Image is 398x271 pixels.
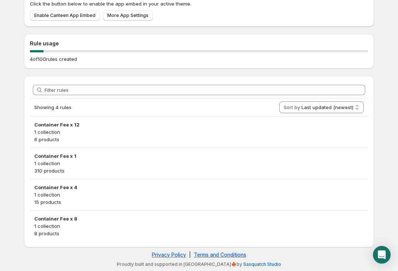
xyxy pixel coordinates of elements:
a: More App Settings [103,10,153,21]
a: Enable Canteen App Embed [30,10,100,21]
p: 1 collection [34,222,364,230]
h3: Container Fee x 12 [34,121,364,128]
h3: Container Fee x 4 [34,184,364,191]
p: 4 of 100 rules created [30,55,77,63]
h2: Rule usage [30,40,368,47]
div: Open Intercom Messenger [373,246,391,264]
input: Filter rules [45,85,365,95]
p: 8 products [34,230,364,237]
span: Enable Canteen App Embed [34,13,95,18]
span: | [189,251,191,258]
p: 1 collection [34,191,364,198]
h3: Container Fee x 8 [34,215,364,222]
a: Privacy Policy [152,251,186,258]
p: 15 products [34,198,364,206]
a: Terms and Conditions [194,251,246,258]
a: Sasquatch Studio [243,261,281,267]
p: Proudly built and supported in [GEOGRAPHIC_DATA]🍁by [28,261,370,267]
p: 310 products [34,167,364,174]
p: 1 collection [34,128,364,136]
h3: Container Fee x 1 [34,152,364,160]
p: 1 collection [34,160,364,167]
p: 6 products [34,136,364,143]
span: Showing 4 rules [34,104,71,110]
span: More App Settings [107,13,149,18]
